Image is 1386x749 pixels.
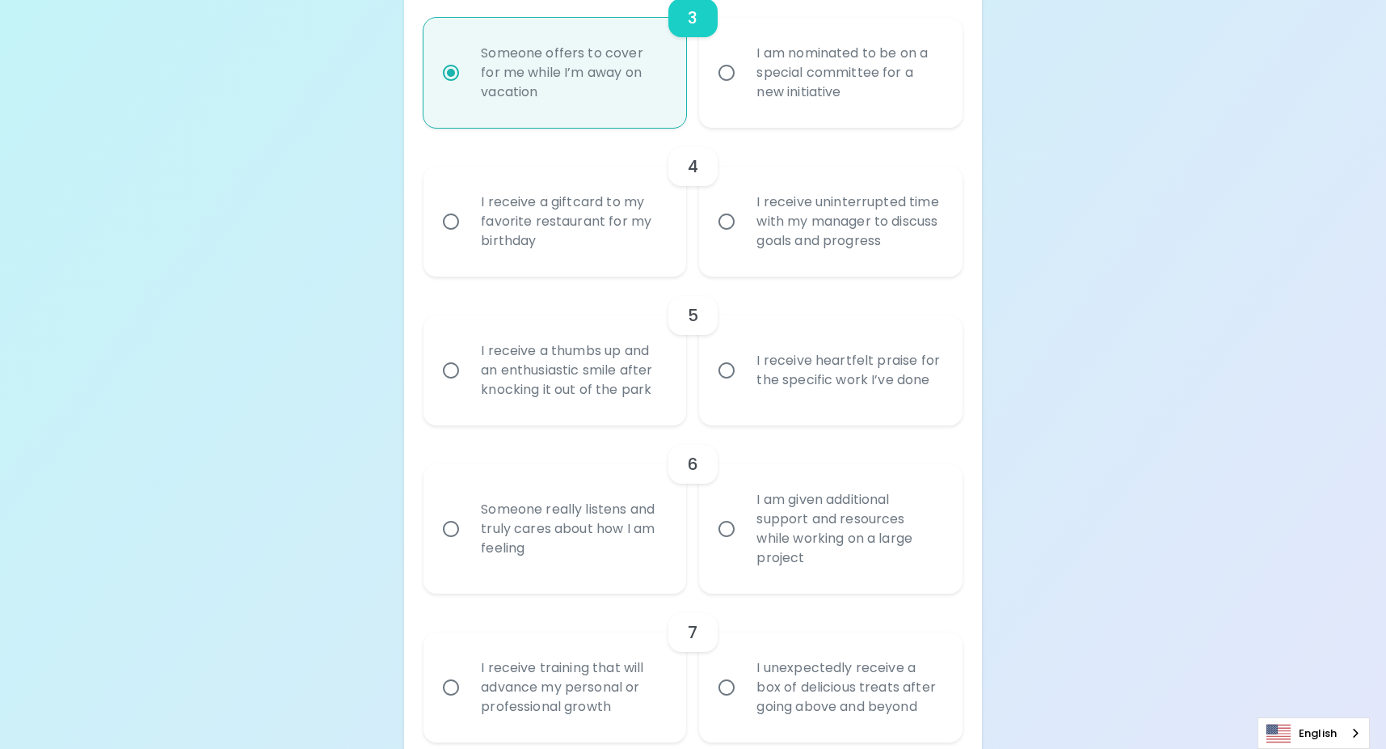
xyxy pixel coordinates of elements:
[744,332,953,409] div: I receive heartfelt praise for the specific work I’ve done
[1258,717,1370,749] aside: Language selected: English
[744,471,953,587] div: I am given additional support and resources while working on a large project
[468,173,677,270] div: I receive a giftcard to my favorite restaurant for my birthday
[1258,718,1369,748] a: English
[688,451,698,477] h6: 6
[744,173,953,270] div: I receive uninterrupted time with my manager to discuss goals and progress
[688,620,697,645] h6: 7
[423,128,963,277] div: choice-group-check
[688,154,698,180] h6: 4
[468,480,677,578] div: Someone really listens and truly cares about how I am feeling
[744,24,953,121] div: I am nominated to be on a special committee for a new initiative
[1258,717,1370,749] div: Language
[468,24,677,121] div: Someone offers to cover for me while I’m away on vacation
[423,425,963,594] div: choice-group-check
[423,277,963,425] div: choice-group-check
[688,303,698,328] h6: 5
[468,322,677,419] div: I receive a thumbs up and an enthusiastic smile after knocking it out of the park
[423,594,963,743] div: choice-group-check
[688,5,697,31] h6: 3
[744,639,953,736] div: I unexpectedly receive a box of delicious treats after going above and beyond
[468,639,677,736] div: I receive training that will advance my personal or professional growth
